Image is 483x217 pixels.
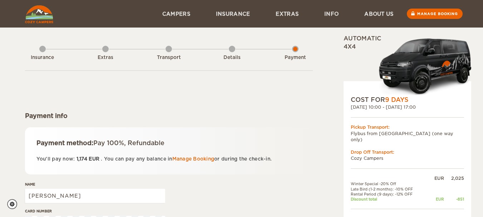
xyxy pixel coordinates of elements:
[351,130,464,143] td: Flybus from [GEOGRAPHIC_DATA] (one way only)
[351,187,434,192] td: Late Bird (1-2 months): -10% OFF
[444,175,464,181] div: 2,025
[25,5,53,23] img: Cozy Campers
[93,139,164,147] span: Pay 100%, Refundable
[25,112,313,120] div: Payment info
[89,156,99,162] span: EUR
[434,197,444,202] div: EUR
[172,156,215,162] a: Manage Booking
[385,96,408,103] span: 9 Days
[7,199,22,209] a: Cookie settings
[372,37,471,95] img: Cozy-3.png
[25,208,165,214] label: Card number
[351,192,434,197] td: Rental Period (9 days): -12% OFF
[351,181,434,186] td: Winter Special -20% Off
[351,104,464,110] div: [DATE] 10:00 - [DATE] 17:00
[434,175,444,181] div: EUR
[212,54,252,61] div: Details
[444,197,464,202] div: -851
[351,149,464,155] div: Drop Off Transport:
[36,155,301,163] p: You'll pay now: . You can pay any balance in or during the check-in.
[351,197,434,202] td: Discount total
[86,54,125,61] div: Extras
[351,95,464,104] div: COST FOR
[344,35,471,95] div: Automatic 4x4
[77,156,87,162] span: 1,174
[407,9,463,19] a: Manage booking
[23,54,62,61] div: Insurance
[36,139,301,147] div: Payment method:
[25,182,165,187] label: Name
[351,124,464,130] div: Pickup Transport:
[351,155,464,161] td: Cozy Campers
[276,54,315,61] div: Payment
[149,54,188,61] div: Transport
